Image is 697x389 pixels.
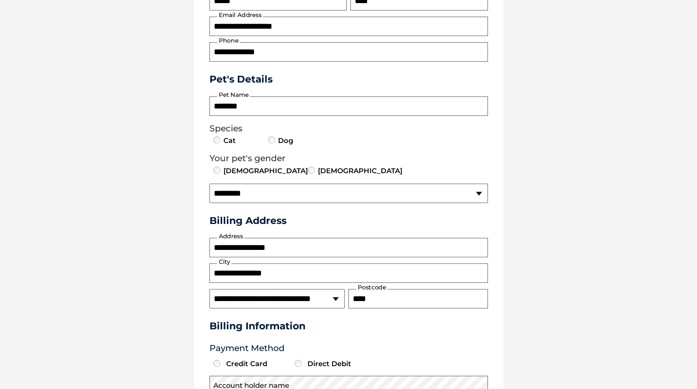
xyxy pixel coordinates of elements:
label: Dog [277,136,293,146]
label: Postcode [356,284,388,291]
label: [DEMOGRAPHIC_DATA] [223,166,308,176]
label: Cat [223,136,236,146]
label: City [217,258,231,265]
legend: Species [209,124,488,134]
legend: Your pet's gender [209,153,488,164]
label: Credit Card [211,360,291,368]
input: Credit Card [213,360,220,367]
h3: Payment Method [209,343,488,353]
label: Direct Debit [293,360,373,368]
label: Address [217,233,244,240]
h3: Billing Information [209,320,488,332]
h3: Billing Address [209,215,488,226]
label: Phone [217,37,240,44]
label: [DEMOGRAPHIC_DATA] [317,166,402,176]
input: Direct Debit [295,360,302,367]
label: Email Address [217,12,263,19]
h3: Pet's Details [206,73,491,85]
